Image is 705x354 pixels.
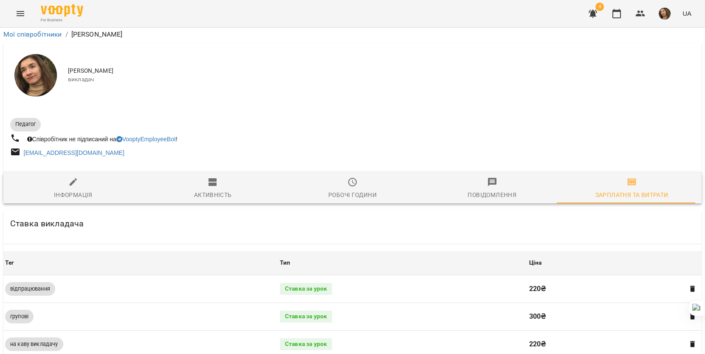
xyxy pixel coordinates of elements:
[68,75,695,84] span: викладач
[687,283,698,294] button: Видалити
[278,251,527,275] th: Тип
[3,251,278,275] th: Тег
[25,133,179,145] div: Співробітник не підписаний на !
[595,190,668,200] div: Зарплатня та Витрати
[682,9,691,18] span: UA
[41,17,83,23] span: For Business
[659,8,671,20] img: e02786069a979debee2ecc2f3beb162c.jpeg
[5,313,34,320] span: групові
[41,4,83,17] img: Voopty Logo
[71,29,123,40] p: [PERSON_NAME]
[529,284,681,294] p: 220 ₴
[280,338,332,350] div: Ставка за урок
[14,54,57,97] img: Анастасія Іванова
[280,283,332,295] div: Ставка за урок
[527,251,702,275] th: Ціна
[679,6,695,21] button: UA
[280,311,332,323] div: Ставка за урок
[54,190,93,200] div: Інформація
[595,3,604,11] span: 4
[10,120,41,128] span: Педагог
[5,340,63,348] span: на каву викладачу
[3,30,62,38] a: Мої співробітники
[529,311,681,322] p: 300 ₴
[65,29,68,40] li: /
[24,149,124,156] a: [EMAIL_ADDRESS][DOMAIN_NAME]
[529,339,681,349] p: 220 ₴
[687,339,698,350] button: Видалити
[68,67,695,75] span: [PERSON_NAME]
[194,190,232,200] div: Активність
[328,190,377,200] div: Робочі години
[10,217,84,230] h6: Ставка викладача
[10,3,31,24] button: Menu
[687,311,698,322] button: Видалити
[116,136,176,143] a: VooptyEmployeeBot
[468,190,516,200] div: Повідомлення
[5,285,55,293] span: відпрацювання
[3,29,702,40] nav: breadcrumb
